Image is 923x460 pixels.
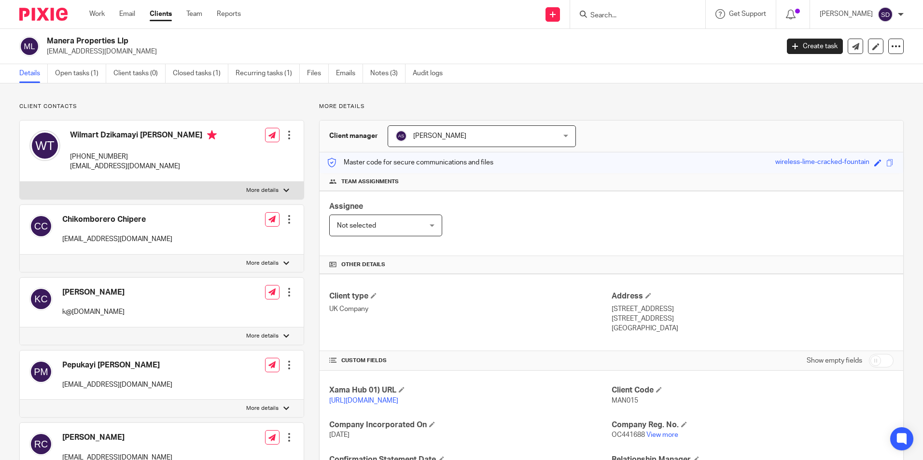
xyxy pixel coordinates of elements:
span: Not selected [337,222,376,229]
p: More details [246,405,279,412]
h4: Client Code [612,385,894,395]
a: [URL][DOMAIN_NAME] [329,397,398,404]
p: [EMAIL_ADDRESS][DOMAIN_NAME] [62,380,172,390]
h4: Address [612,291,894,301]
a: Open tasks (1) [55,64,106,83]
a: Notes (3) [370,64,406,83]
span: Assignee [329,203,363,210]
h2: Manera Properties Llp [47,36,627,46]
img: svg%3E [29,215,53,238]
span: OC441688 [612,432,645,438]
img: svg%3E [29,287,53,311]
h4: Wilmart Dzikamayi [PERSON_NAME] [70,130,217,142]
p: [STREET_ADDRESS] [612,314,894,324]
h4: Company Incorporated On [329,420,611,430]
p: [EMAIL_ADDRESS][DOMAIN_NAME] [47,47,772,56]
img: Pixie [19,8,68,21]
a: Files [307,64,329,83]
img: svg%3E [19,36,40,56]
p: More details [246,187,279,194]
span: Get Support [729,11,766,17]
a: Create task [787,39,843,54]
p: [EMAIL_ADDRESS][DOMAIN_NAME] [62,234,172,244]
a: Audit logs [413,64,450,83]
p: Client contacts [19,103,304,110]
span: Team assignments [341,178,399,186]
p: [GEOGRAPHIC_DATA] [612,324,894,333]
label: Show empty fields [807,356,862,365]
img: svg%3E [878,7,893,22]
p: More details [246,259,279,267]
h4: Company Reg. No. [612,420,894,430]
span: MAN015 [612,397,638,404]
h4: Chikomborero Chipere [62,215,172,225]
img: svg%3E [395,130,407,142]
h4: Client type [329,291,611,301]
a: View more [646,432,678,438]
a: Recurring tasks (1) [236,64,300,83]
h4: [PERSON_NAME] [62,287,125,298]
a: Emails [336,64,363,83]
a: Email [119,9,135,19]
a: Closed tasks (1) [173,64,228,83]
a: Client tasks (0) [113,64,166,83]
p: More details [246,332,279,340]
span: [DATE] [329,432,350,438]
h4: [PERSON_NAME] [62,433,172,443]
p: More details [319,103,904,110]
a: Clients [150,9,172,19]
p: k@[DOMAIN_NAME] [62,307,125,317]
span: Other details [341,261,385,269]
p: [PHONE_NUMBER] [70,152,217,162]
a: Work [89,9,105,19]
h4: Pepukayi [PERSON_NAME] [62,360,172,370]
h4: Xama Hub 01) URL [329,385,611,395]
img: svg%3E [29,433,53,456]
input: Search [589,12,676,20]
p: Master code for secure communications and files [327,158,493,167]
p: UK Company [329,304,611,314]
h4: CUSTOM FIELDS [329,357,611,365]
img: svg%3E [29,130,60,161]
h3: Client manager [329,131,378,141]
a: Details [19,64,48,83]
img: svg%3E [29,360,53,383]
i: Primary [207,130,217,140]
p: [EMAIL_ADDRESS][DOMAIN_NAME] [70,162,217,171]
p: [PERSON_NAME] [820,9,873,19]
p: [STREET_ADDRESS] [612,304,894,314]
a: Reports [217,9,241,19]
span: [PERSON_NAME] [413,133,466,139]
a: Team [186,9,202,19]
div: wireless-lime-cracked-fountain [775,157,869,168]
